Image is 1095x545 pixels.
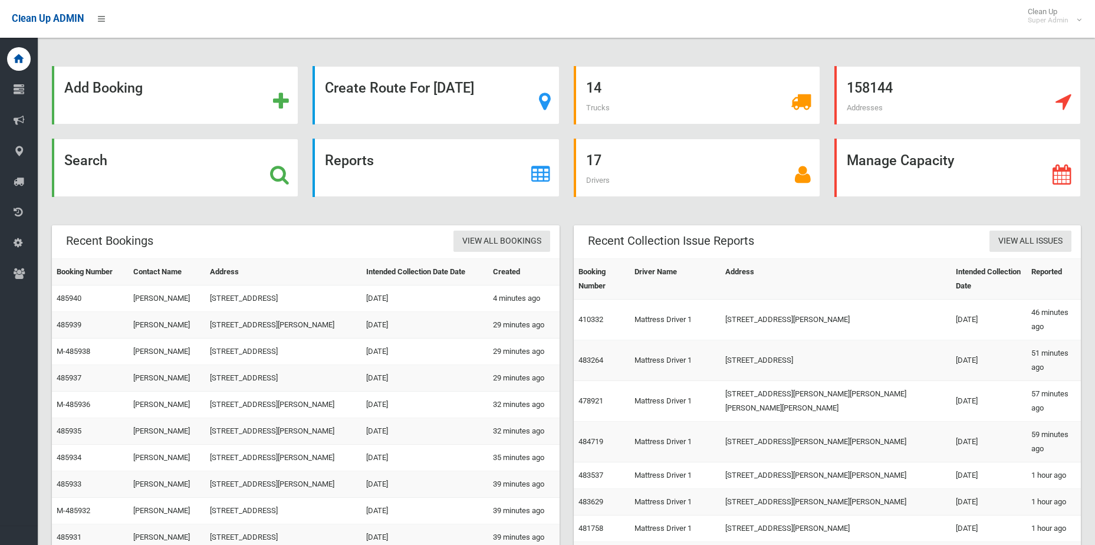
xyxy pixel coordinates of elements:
[488,365,559,392] td: 29 minutes ago
[721,462,951,489] td: [STREET_ADDRESS][PERSON_NAME][PERSON_NAME]
[12,13,84,24] span: Clean Up ADMIN
[630,516,721,542] td: Mattress Driver 1
[847,103,883,112] span: Addresses
[1027,381,1081,422] td: 57 minutes ago
[488,392,559,418] td: 32 minutes ago
[574,229,768,252] header: Recent Collection Issue Reports
[1027,422,1081,462] td: 59 minutes ago
[1027,516,1081,542] td: 1 hour ago
[129,339,206,365] td: [PERSON_NAME]
[52,139,298,197] a: Search
[57,400,90,409] a: M-485936
[57,426,81,435] a: 485935
[488,498,559,524] td: 39 minutes ago
[129,285,206,312] td: [PERSON_NAME]
[834,139,1081,197] a: Manage Capacity
[951,300,1027,340] td: [DATE]
[453,231,550,252] a: View All Bookings
[488,339,559,365] td: 29 minutes ago
[630,489,721,516] td: Mattress Driver 1
[1027,300,1081,340] td: 46 minutes ago
[488,471,559,498] td: 39 minutes ago
[488,445,559,471] td: 35 minutes ago
[129,471,206,498] td: [PERSON_NAME]
[129,445,206,471] td: [PERSON_NAME]
[847,152,954,169] strong: Manage Capacity
[847,80,893,96] strong: 158144
[57,480,81,488] a: 485933
[721,516,951,542] td: [STREET_ADDRESS][PERSON_NAME]
[361,498,488,524] td: [DATE]
[578,497,603,506] a: 483629
[630,462,721,489] td: Mattress Driver 1
[586,80,601,96] strong: 14
[129,418,206,445] td: [PERSON_NAME]
[325,152,374,169] strong: Reports
[205,445,361,471] td: [STREET_ADDRESS][PERSON_NAME]
[57,533,81,541] a: 485931
[205,418,361,445] td: [STREET_ADDRESS][PERSON_NAME]
[57,347,90,356] a: M-485938
[578,396,603,405] a: 478921
[57,506,90,515] a: M-485932
[205,365,361,392] td: [STREET_ADDRESS]
[57,373,81,382] a: 485937
[574,66,820,124] a: 14 Trucks
[951,381,1027,422] td: [DATE]
[630,381,721,422] td: Mattress Driver 1
[129,259,206,285] th: Contact Name
[361,471,488,498] td: [DATE]
[578,524,603,533] a: 481758
[205,312,361,339] td: [STREET_ADDRESS][PERSON_NAME]
[721,422,951,462] td: [STREET_ADDRESS][PERSON_NAME][PERSON_NAME]
[361,365,488,392] td: [DATE]
[205,339,361,365] td: [STREET_ADDRESS]
[574,259,630,300] th: Booking Number
[129,365,206,392] td: [PERSON_NAME]
[630,422,721,462] td: Mattress Driver 1
[951,422,1027,462] td: [DATE]
[488,418,559,445] td: 32 minutes ago
[721,300,951,340] td: [STREET_ADDRESS][PERSON_NAME]
[488,285,559,312] td: 4 minutes ago
[1028,16,1068,25] small: Super Admin
[951,462,1027,489] td: [DATE]
[325,80,474,96] strong: Create Route For [DATE]
[989,231,1071,252] a: View All Issues
[630,259,721,300] th: Driver Name
[205,285,361,312] td: [STREET_ADDRESS]
[205,392,361,418] td: [STREET_ADDRESS][PERSON_NAME]
[1027,259,1081,300] th: Reported
[52,259,129,285] th: Booking Number
[361,312,488,339] td: [DATE]
[52,66,298,124] a: Add Booking
[52,229,167,252] header: Recent Bookings
[578,437,603,446] a: 484719
[313,139,559,197] a: Reports
[361,339,488,365] td: [DATE]
[488,312,559,339] td: 29 minutes ago
[578,356,603,365] a: 483264
[1027,462,1081,489] td: 1 hour ago
[361,259,488,285] th: Intended Collection Date Date
[578,471,603,480] a: 483537
[57,320,81,329] a: 485939
[57,294,81,303] a: 485940
[951,259,1027,300] th: Intended Collection Date
[1027,340,1081,381] td: 51 minutes ago
[721,489,951,516] td: [STREET_ADDRESS][PERSON_NAME][PERSON_NAME]
[361,392,488,418] td: [DATE]
[721,340,951,381] td: [STREET_ADDRESS]
[205,259,361,285] th: Address
[951,340,1027,381] td: [DATE]
[630,300,721,340] td: Mattress Driver 1
[64,152,107,169] strong: Search
[586,103,610,112] span: Trucks
[951,489,1027,516] td: [DATE]
[129,392,206,418] td: [PERSON_NAME]
[64,80,143,96] strong: Add Booking
[721,381,951,422] td: [STREET_ADDRESS][PERSON_NAME][PERSON_NAME][PERSON_NAME][PERSON_NAME]
[361,285,488,312] td: [DATE]
[129,498,206,524] td: [PERSON_NAME]
[205,498,361,524] td: [STREET_ADDRESS]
